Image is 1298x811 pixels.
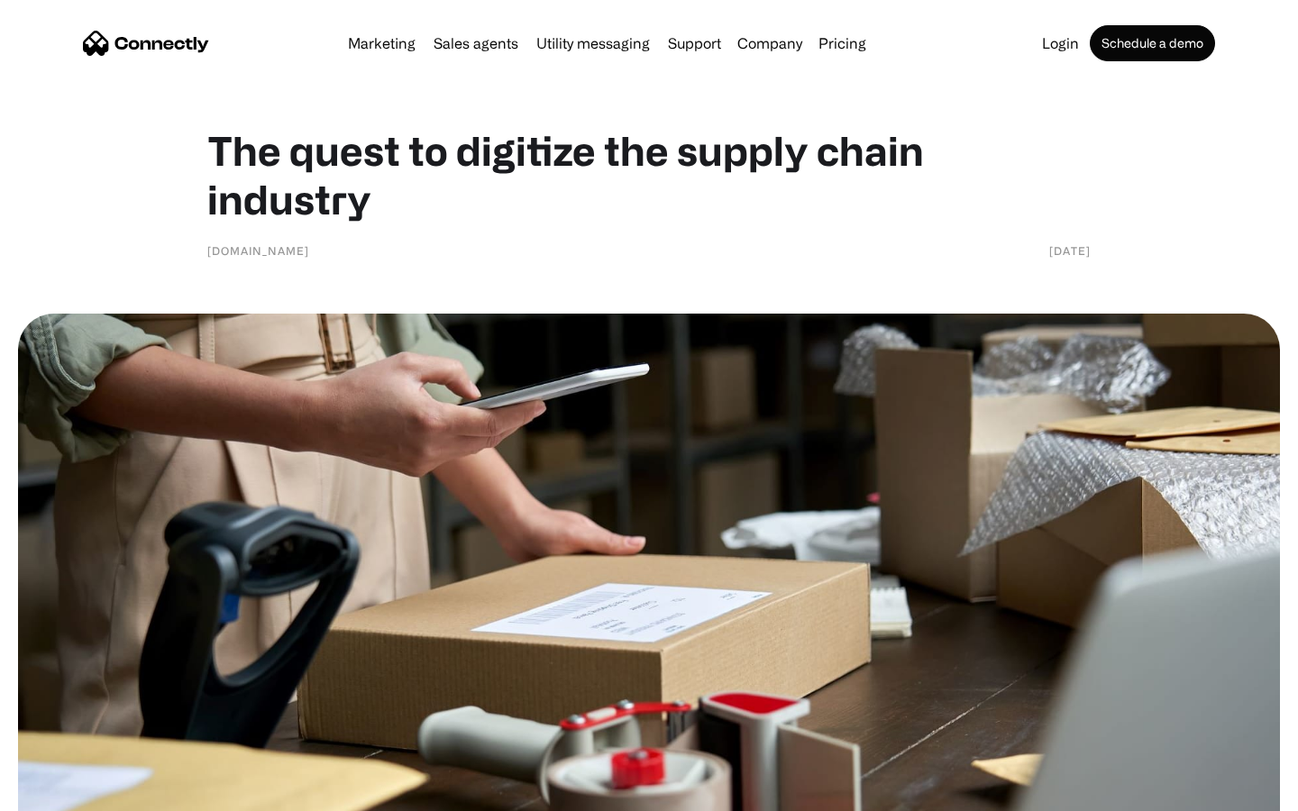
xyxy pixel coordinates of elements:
[1049,241,1091,260] div: [DATE]
[426,36,526,50] a: Sales agents
[36,779,108,805] ul: Language list
[529,36,657,50] a: Utility messaging
[661,36,728,50] a: Support
[737,31,802,56] div: Company
[18,779,108,805] aside: Language selected: English
[811,36,873,50] a: Pricing
[1035,36,1086,50] a: Login
[341,36,423,50] a: Marketing
[207,126,1091,223] h1: The quest to digitize the supply chain industry
[207,241,309,260] div: [DOMAIN_NAME]
[1090,25,1215,61] a: Schedule a demo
